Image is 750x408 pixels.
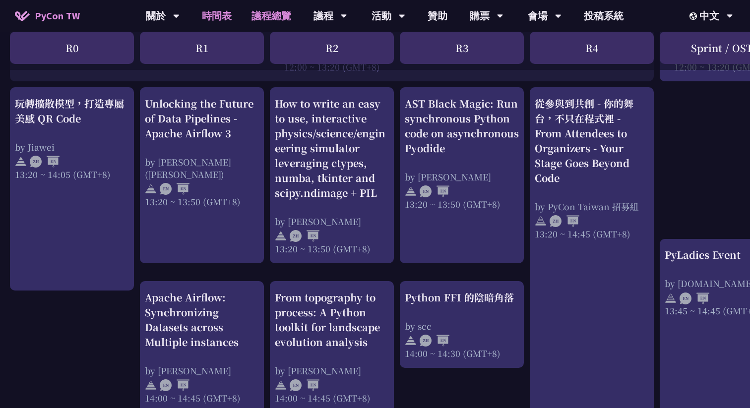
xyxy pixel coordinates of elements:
img: svg+xml;base64,PHN2ZyB4bWxucz0iaHR0cDovL3d3dy53My5vcmcvMjAwMC9zdmciIHdpZHRoPSIyNCIgaGVpZ2h0PSIyNC... [405,185,417,197]
div: 13:20 ~ 14:05 (GMT+8) [15,168,129,180]
div: 14:00 ~ 14:30 (GMT+8) [405,347,519,359]
img: ENEN.5a408d1.svg [290,379,319,391]
div: Unlocking the Future of Data Pipelines - Apache Airflow 3 [145,96,259,141]
div: by [PERSON_NAME] [145,364,259,377]
div: R3 [400,32,524,64]
div: by scc [405,320,519,332]
span: PyCon TW [35,8,80,23]
img: svg+xml;base64,PHN2ZyB4bWxucz0iaHR0cDovL3d3dy53My5vcmcvMjAwMC9zdmciIHdpZHRoPSIyNCIgaGVpZ2h0PSIyNC... [405,335,417,347]
img: ENEN.5a408d1.svg [160,379,189,391]
img: ENEN.5a408d1.svg [420,185,449,197]
img: ZHEN.371966e.svg [290,230,319,242]
a: From topography to process: A Python toolkit for landscape evolution analysis by [PERSON_NAME] 14... [275,290,389,404]
img: svg+xml;base64,PHN2ZyB4bWxucz0iaHR0cDovL3d3dy53My5vcmcvMjAwMC9zdmciIHdpZHRoPSIyNCIgaGVpZ2h0PSIyNC... [275,230,287,242]
div: Apache Airflow: Synchronizing Datasets across Multiple instances [145,290,259,350]
div: by [PERSON_NAME] [275,364,389,377]
div: 14:00 ~ 14:45 (GMT+8) [275,392,389,404]
a: 玩轉擴散模型，打造專屬美感 QR Code by Jiawei 13:20 ~ 14:05 (GMT+8) [15,96,129,282]
div: 玩轉擴散模型，打造專屬美感 QR Code [15,96,129,126]
div: 13:20 ~ 14:45 (GMT+8) [535,228,649,240]
div: 13:20 ~ 13:50 (GMT+8) [405,198,519,210]
img: ENEN.5a408d1.svg [680,292,709,304]
div: by [PERSON_NAME] [275,215,389,228]
div: AST Black Magic: Run synchronous Python code on asynchronous Pyodide [405,96,519,156]
div: R1 [140,32,264,64]
img: ZHEN.371966e.svg [550,215,579,227]
img: Home icon of PyCon TW 2025 [15,11,30,21]
div: 從參與到共創 - 你的舞台，不只在程式裡 - From Attendees to Organizers - Your Stage Goes Beyond Code [535,96,649,185]
div: Python FFI 的陰暗角落 [405,290,519,305]
img: svg+xml;base64,PHN2ZyB4bWxucz0iaHR0cDovL3d3dy53My5vcmcvMjAwMC9zdmciIHdpZHRoPSIyNCIgaGVpZ2h0PSIyNC... [665,292,677,304]
a: Unlocking the Future of Data Pipelines - Apache Airflow 3 by [PERSON_NAME] ([PERSON_NAME]) 13:20 ... [145,96,259,255]
div: 13:20 ~ 13:50 (GMT+8) [145,195,259,208]
div: by Jiawei [15,141,129,153]
div: by PyCon Taiwan 招募組 [535,200,649,213]
img: svg+xml;base64,PHN2ZyB4bWxucz0iaHR0cDovL3d3dy53My5vcmcvMjAwMC9zdmciIHdpZHRoPSIyNCIgaGVpZ2h0PSIyNC... [275,379,287,391]
div: 13:20 ~ 13:50 (GMT+8) [275,242,389,255]
img: svg+xml;base64,PHN2ZyB4bWxucz0iaHR0cDovL3d3dy53My5vcmcvMjAwMC9zdmciIHdpZHRoPSIyNCIgaGVpZ2h0PSIyNC... [15,156,27,168]
img: Locale Icon [689,12,699,20]
img: ENEN.5a408d1.svg [160,183,189,195]
div: R2 [270,32,394,64]
div: R0 [10,32,134,64]
a: Apache Airflow: Synchronizing Datasets across Multiple instances by [PERSON_NAME] 14:00 ~ 14:45 (... [145,290,259,404]
img: ZHEN.371966e.svg [420,335,449,347]
div: From topography to process: A Python toolkit for landscape evolution analysis [275,290,389,350]
a: Python FFI 的陰暗角落 by scc 14:00 ~ 14:30 (GMT+8) [405,290,519,359]
a: PyCon TW [5,3,90,28]
div: 14:00 ~ 14:45 (GMT+8) [145,392,259,404]
div: by [PERSON_NAME] [405,171,519,183]
img: svg+xml;base64,PHN2ZyB4bWxucz0iaHR0cDovL3d3dy53My5vcmcvMjAwMC9zdmciIHdpZHRoPSIyNCIgaGVpZ2h0PSIyNC... [145,183,157,195]
a: AST Black Magic: Run synchronous Python code on asynchronous Pyodide by [PERSON_NAME] 13:20 ~ 13:... [405,96,519,255]
img: svg+xml;base64,PHN2ZyB4bWxucz0iaHR0cDovL3d3dy53My5vcmcvMjAwMC9zdmciIHdpZHRoPSIyNCIgaGVpZ2h0PSIyNC... [145,379,157,391]
a: 從參與到共創 - 你的舞台，不只在程式裡 - From Attendees to Organizers - Your Stage Goes Beyond Code by PyCon Taiwan... [535,96,649,404]
div: by [PERSON_NAME] ([PERSON_NAME]) [145,156,259,180]
a: How to write an easy to use, interactive physics/science/engineering simulator leveraging ctypes,... [275,96,389,255]
img: svg+xml;base64,PHN2ZyB4bWxucz0iaHR0cDovL3d3dy53My5vcmcvMjAwMC9zdmciIHdpZHRoPSIyNCIgaGVpZ2h0PSIyNC... [535,215,547,227]
div: R4 [530,32,654,64]
div: How to write an easy to use, interactive physics/science/engineering simulator leveraging ctypes,... [275,96,389,200]
img: ZHEN.371966e.svg [30,156,60,168]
